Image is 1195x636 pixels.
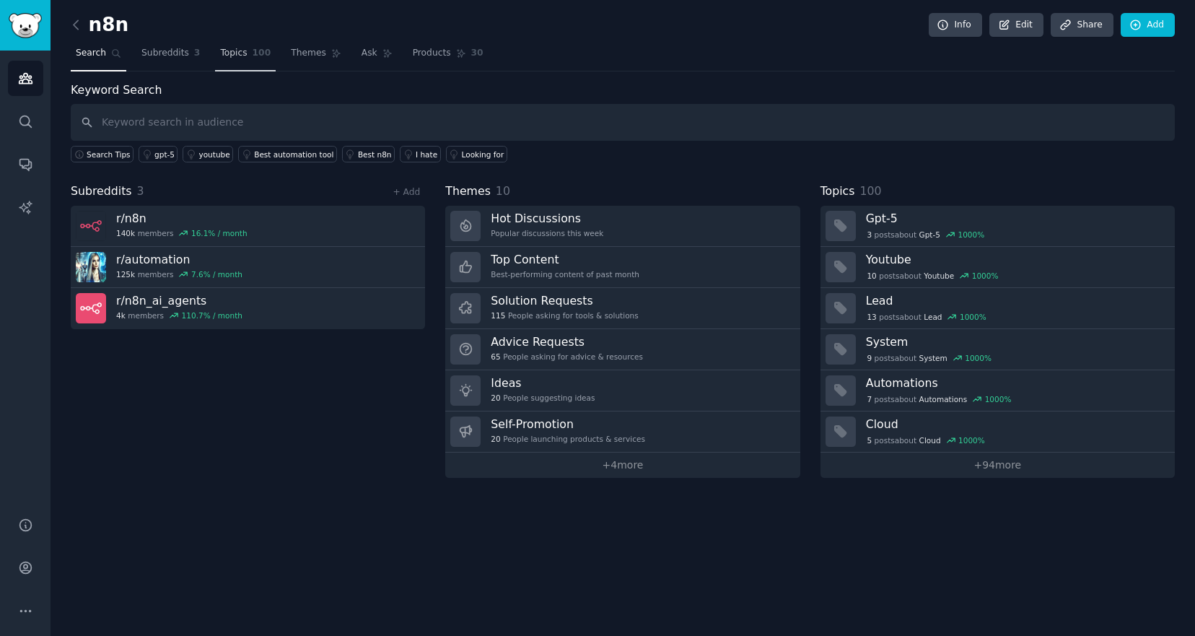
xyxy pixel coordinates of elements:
a: Subreddits3 [136,42,205,71]
div: members [116,310,242,321]
a: gpt-5 [139,146,178,162]
span: 20 [491,434,500,444]
div: post s about [866,352,993,365]
a: Looking for [446,146,507,162]
h3: Cloud [866,417,1165,432]
a: r/n8n140kmembers16.1% / month [71,206,425,247]
div: I hate [416,149,437,160]
span: 100 [253,47,271,60]
span: 3 [137,184,144,198]
h3: Youtube [866,252,1165,267]
span: Search Tips [87,149,131,160]
a: Ideas20People suggesting ideas [445,370,800,411]
span: Gpt-5 [919,230,940,240]
div: Best automation tool [254,149,333,160]
a: Youtube10postsaboutYoutube1000% [820,247,1175,288]
span: Topics [820,183,855,201]
h3: Advice Requests [491,334,643,349]
div: members [116,269,242,279]
span: Subreddits [141,47,189,60]
span: Themes [445,183,491,201]
a: Add [1121,13,1175,38]
a: Top ContentBest-performing content of past month [445,247,800,288]
div: post s about [866,269,1000,282]
a: r/n8n_ai_agents4kmembers110.7% / month [71,288,425,329]
h3: Gpt-5 [866,211,1165,226]
div: People asking for tools & solutions [491,310,638,321]
a: + Add [393,187,420,197]
span: 30 [471,47,483,60]
div: Popular discussions this week [491,228,603,238]
a: Automations7postsaboutAutomations1000% [820,370,1175,411]
h3: Top Content [491,252,639,267]
span: 125k [116,269,135,279]
span: 100 [859,184,881,198]
a: Hot DiscussionsPopular discussions this week [445,206,800,247]
h3: Lead [866,293,1165,308]
a: Self-Promotion20People launching products & services [445,411,800,453]
img: n8n_ai_agents [76,293,106,323]
span: Topics [220,47,247,60]
img: automation [76,252,106,282]
a: Share [1051,13,1113,38]
div: People launching products & services [491,434,645,444]
div: post s about [866,434,986,447]
h3: Ideas [491,375,595,391]
span: 3 [867,230,872,240]
a: System9postsaboutSystem1000% [820,329,1175,370]
h2: n8n [71,14,128,37]
h3: Hot Discussions [491,211,603,226]
a: +94more [820,453,1175,478]
div: Best-performing content of past month [491,269,639,279]
a: +4more [445,453,800,478]
span: Automations [919,394,968,404]
div: People asking for advice & resources [491,352,643,362]
a: Best n8n [342,146,395,162]
div: People suggesting ideas [491,393,595,403]
span: 7 [867,394,872,404]
button: Search Tips [71,146,133,162]
span: 3 [194,47,201,60]
span: 20 [491,393,500,403]
h3: r/ automation [116,252,242,267]
a: Products30 [408,42,489,71]
a: Info [929,13,982,38]
span: 4k [116,310,126,321]
span: 13 [867,312,876,322]
a: youtube [183,146,233,162]
a: Advice Requests65People asking for advice & resources [445,329,800,370]
span: Products [413,47,451,60]
div: post s about [866,393,1013,406]
label: Keyword Search [71,83,162,97]
span: 9 [867,353,872,363]
span: Youtube [924,271,954,281]
a: Edit [989,13,1043,38]
div: Best n8n [358,149,392,160]
span: Cloud [919,435,941,445]
a: Ask [356,42,398,71]
span: 10 [867,271,876,281]
div: 1000 % [965,353,992,363]
a: r/automation125kmembers7.6% / month [71,247,425,288]
a: Topics100 [215,42,276,71]
img: n8n [76,211,106,241]
span: 5 [867,435,872,445]
a: Themes [286,42,346,71]
h3: Self-Promotion [491,417,645,432]
div: post s about [866,310,988,323]
div: 1000 % [985,394,1012,404]
h3: r/ n8n_ai_agents [116,293,242,308]
a: Gpt-53postsaboutGpt-51000% [820,206,1175,247]
span: Lead [924,312,942,322]
div: post s about [866,228,986,241]
div: 1000 % [958,230,984,240]
span: Ask [362,47,377,60]
div: 110.7 % / month [182,310,242,321]
span: Subreddits [71,183,132,201]
h3: Solution Requests [491,293,638,308]
h3: System [866,334,1165,349]
span: System [919,353,947,363]
a: Best automation tool [238,146,337,162]
a: I hate [400,146,441,162]
span: 10 [496,184,510,198]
